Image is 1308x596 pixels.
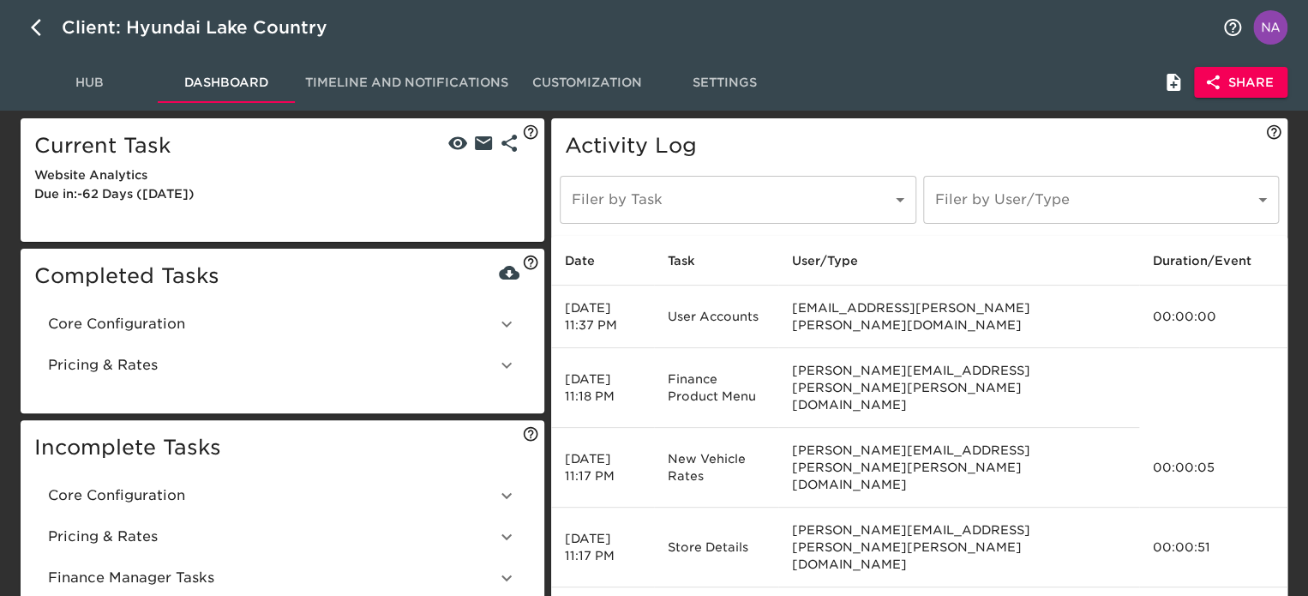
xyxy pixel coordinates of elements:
[551,286,654,348] td: [DATE] 11:37 PM
[1253,10,1287,45] img: Profile
[496,129,522,154] a: External Link
[1212,7,1253,48] button: notifications
[305,72,508,93] span: Timeline and Notifications
[551,428,654,508] td: [DATE] 11:17 PM
[654,348,778,428] td: Finance Product Menu
[1194,67,1287,99] button: Share
[792,250,880,271] span: User/Type
[34,345,531,386] div: Pricing & Rates
[48,314,496,334] span: Core Configuration
[34,516,531,557] div: Pricing & Rates
[1208,72,1274,93] span: Share
[168,72,285,93] span: Dashboard
[34,166,531,185] div: Website Analytics
[923,176,1279,224] div: ​
[48,568,496,588] span: Finance Manager Tasks
[551,348,654,428] td: [DATE] 11:18 PM
[654,286,778,348] td: User Accounts
[668,250,717,271] span: Task
[1153,62,1194,103] button: Internal Notes and Comments
[654,508,778,587] td: Store Details
[529,72,645,93] span: Customization
[560,176,915,224] div: ​
[551,508,654,587] td: [DATE] 11:17 PM
[31,72,147,93] span: Hub
[48,485,496,506] span: Core Configuration
[62,14,351,41] div: Client: Hyundai Lake Country
[778,286,1139,348] td: [EMAIL_ADDRESS][PERSON_NAME][PERSON_NAME][DOMAIN_NAME]
[34,132,531,160] h5: Current Task
[34,434,531,461] h5: Incomplete Tasks
[445,130,471,156] button: View Task
[1139,286,1287,348] td: 00:00:00
[34,475,531,516] div: Core Configuration
[34,304,531,345] div: Core Configuration
[522,254,539,271] svg: See and download data from all completed tasks here
[48,527,496,547] span: Pricing & Rates
[565,250,617,271] span: Date
[1153,250,1274,271] span: Duration/Event
[34,262,531,290] h5: Completed Tasks
[654,428,778,508] td: New Vehicle Rates
[34,185,531,204] div: Due in : -62 Day s ( [DATE] )
[522,425,539,442] svg: These tasks still need to be completed for this Onboarding Hub
[778,348,1139,428] td: [PERSON_NAME][EMAIL_ADDRESS][PERSON_NAME][PERSON_NAME][DOMAIN_NAME]
[565,132,1274,160] h5: Activity Log
[471,130,496,156] button: Send Reminder
[778,508,1139,587] td: [PERSON_NAME][EMAIL_ADDRESS][PERSON_NAME][PERSON_NAME][DOMAIN_NAME]
[1139,428,1287,508] td: 00:00:05
[1139,508,1287,587] td: 00:00:51
[48,355,496,376] span: Pricing & Rates
[666,72,783,93] span: Settings
[778,428,1139,508] td: [PERSON_NAME][EMAIL_ADDRESS][PERSON_NAME][PERSON_NAME][DOMAIN_NAME]
[496,260,522,286] button: Download All Tasks
[1265,123,1282,141] svg: View what external collaborators have done in this Onboarding Hub
[522,123,539,141] svg: This is the current task that needs to be completed for this Onboarding Hub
